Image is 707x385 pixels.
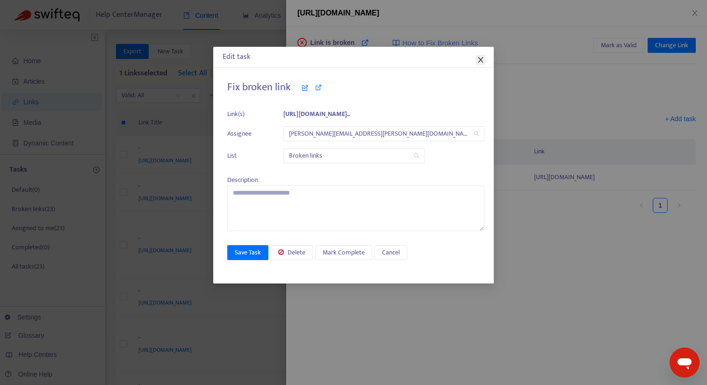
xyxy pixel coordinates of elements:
iframe: Button to launch messaging window [670,348,700,378]
button: Cancel [375,245,407,260]
h4: Fix broken link [227,81,484,94]
span: Save Task [235,247,261,258]
span: Delete [288,247,305,258]
span: Cancel [382,247,400,258]
span: mike.andersen@synd.io [289,127,479,141]
div: Edit task [223,51,484,63]
span: Link(s) [227,109,260,119]
span: Broken links [289,149,419,163]
span: Mark Complete [323,247,365,258]
button: Save Task [227,245,268,260]
span: search [414,153,419,159]
button: Mark Complete [315,245,372,260]
span: close [477,56,484,64]
span: Description [227,174,258,185]
button: Close [476,55,486,65]
button: Delete [271,245,313,260]
span: Assignee [227,129,260,139]
b: [URL][DOMAIN_NAME].. [283,109,350,119]
span: search [474,131,479,137]
span: List [227,151,260,161]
